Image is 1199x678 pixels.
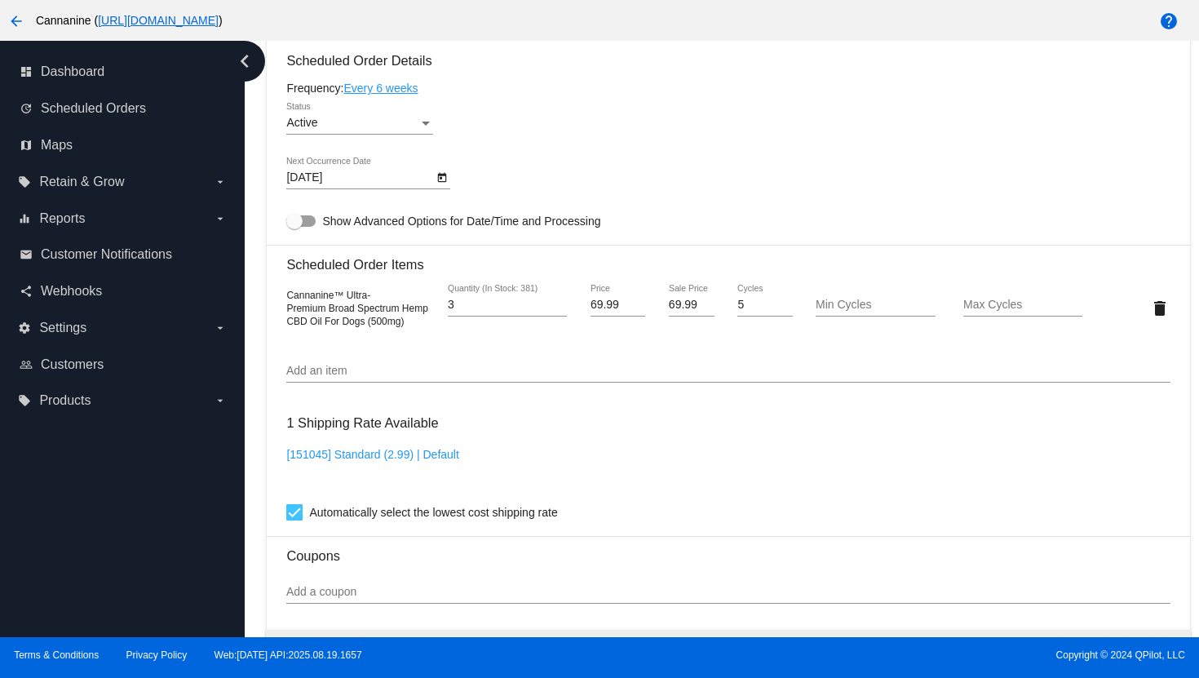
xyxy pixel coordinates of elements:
[20,139,33,152] i: map
[669,299,715,312] input: Sale Price
[20,248,33,261] i: email
[613,649,1185,661] span: Copyright © 2024 QPilot, LLC
[816,299,935,312] input: Min Cycles
[39,393,91,408] span: Products
[20,352,227,378] a: people_outline Customers
[98,14,219,27] a: [URL][DOMAIN_NAME]
[286,82,1170,95] div: Frequency:
[322,213,600,229] span: Show Advanced Options for Date/Time and Processing
[309,503,557,522] span: Automatically select the lowest cost shipping rate
[286,536,1170,564] h3: Coupons
[41,247,172,262] span: Customer Notifications
[214,175,227,188] i: arrow_drop_down
[41,64,104,79] span: Dashboard
[448,299,567,312] input: Quantity (In Stock: 381)
[18,212,31,225] i: equalizer
[39,211,85,226] span: Reports
[215,649,362,661] a: Web:[DATE] API:2025.08.19.1657
[1159,11,1179,31] mat-icon: help
[18,321,31,335] i: settings
[36,14,223,27] span: Cannanine ( )
[343,82,418,95] a: Every 6 weeks
[126,649,188,661] a: Privacy Policy
[20,278,227,304] a: share Webhooks
[20,242,227,268] a: email Customer Notifications
[20,59,227,85] a: dashboard Dashboard
[39,175,124,189] span: Retain & Grow
[20,285,33,298] i: share
[286,116,317,129] span: Active
[433,168,450,185] button: Open calendar
[20,102,33,115] i: update
[20,95,227,122] a: update Scheduled Orders
[20,358,33,371] i: people_outline
[41,357,104,372] span: Customers
[737,299,792,312] input: Cycles
[39,321,86,335] span: Settings
[286,245,1170,273] h3: Scheduled Order Items
[266,630,1190,669] mat-expansion-panel-header: Order total 212.96
[286,365,1170,378] input: Add an item
[20,65,33,78] i: dashboard
[20,132,227,158] a: map Maps
[14,649,99,661] a: Terms & Conditions
[286,448,458,461] a: [151045] Standard (2.99) | Default
[232,48,258,74] i: chevron_left
[214,212,227,225] i: arrow_drop_down
[286,586,1170,599] input: Add a coupon
[41,284,102,299] span: Webhooks
[286,290,427,327] span: Cannanine™ Ultra-Premium Broad Spectrum Hemp CBD Oil For Dogs (500mg)
[18,394,31,407] i: local_offer
[18,175,31,188] i: local_offer
[286,53,1170,69] h3: Scheduled Order Details
[286,117,433,130] mat-select: Status
[214,394,227,407] i: arrow_drop_down
[286,405,438,441] h3: 1 Shipping Rate Available
[1150,299,1170,318] mat-icon: delete
[214,321,227,335] i: arrow_drop_down
[41,138,73,153] span: Maps
[41,101,146,116] span: Scheduled Orders
[7,11,26,31] mat-icon: arrow_back
[591,299,645,312] input: Price
[963,299,1082,312] input: Max Cycles
[286,171,433,184] input: Next Occurrence Date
